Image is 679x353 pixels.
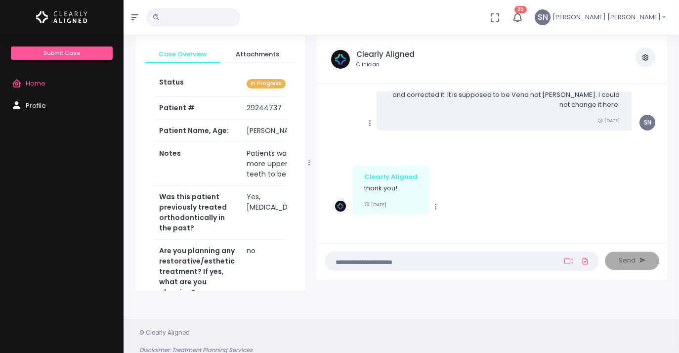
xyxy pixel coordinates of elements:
th: Notes [153,142,241,186]
th: Patient # [153,96,241,120]
div: scrollable content [135,36,305,291]
small: Clinician [356,61,415,69]
th: Patient Name, Age: [153,120,241,142]
span: SN [535,9,551,25]
div: Clearly Aligned [364,172,418,182]
td: Patients wants more upper front teeth to be aligned [241,142,319,186]
span: [PERSON_NAME] [PERSON_NAME] [552,12,661,22]
span: In Progress [247,79,286,88]
span: Submit Case [43,49,80,57]
th: Are you planning any restorative/esthetic treatment? If yes, what are you planning? [153,240,241,304]
span: 35 [514,6,527,13]
span: Profile [26,101,46,110]
small: [DATE] [597,117,620,124]
p: Hello, we made a spelling mistake with [PERSON_NAME]'s last name and corrected it. It is supposed... [388,81,620,110]
p: thank you! [364,183,418,193]
a: Submit Case [11,46,112,60]
span: Home [26,79,45,88]
img: Logo Horizontal [36,7,87,28]
span: Case Overview [153,49,212,59]
td: Yes, [MEDICAL_DATA] [241,186,319,240]
a: Add Files [579,252,591,270]
h5: Clearly Aligned [356,50,415,59]
span: SN [639,115,655,131]
th: Status [153,71,241,96]
small: [DATE] [364,201,386,208]
td: 29244737 [241,97,319,120]
th: Was this patient previously treated orthodontically in the past? [153,186,241,240]
td: [PERSON_NAME], 35 [241,120,319,142]
span: Attachments [228,49,287,59]
div: scrollable content [325,91,659,234]
a: Add Loom Video [562,257,575,265]
td: no [241,240,319,304]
